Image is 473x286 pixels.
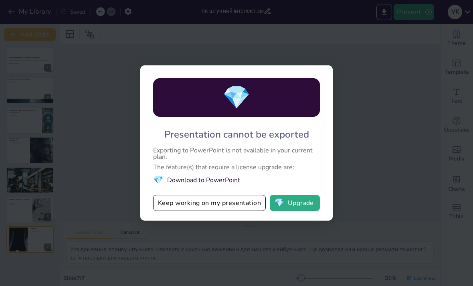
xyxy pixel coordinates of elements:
button: diamondUpgrade [270,195,320,211]
span: diamond [222,82,251,113]
div: Exporting to PowerPoint is not available in your current plan. [153,147,320,160]
li: Download to PowerPoint [153,174,320,185]
span: diamond [274,199,284,207]
button: Keep working on my presentation [153,195,266,211]
div: The feature(s) that require a license upgrade are: [153,164,320,170]
span: diamond [153,174,163,185]
div: Presentation cannot be exported [164,128,309,141]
